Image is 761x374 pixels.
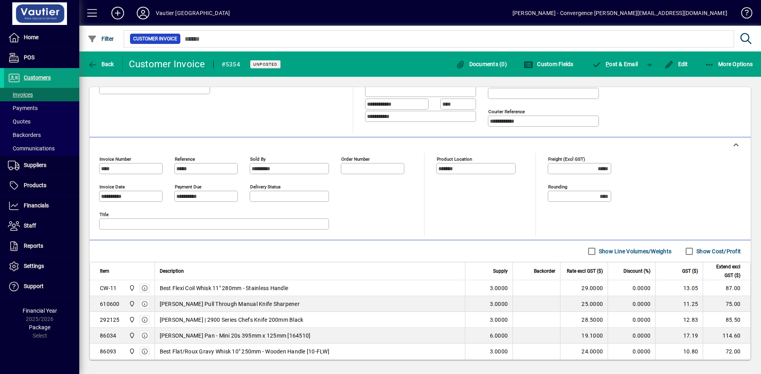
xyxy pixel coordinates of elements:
span: 3.0000 [490,347,508,355]
span: More Options [705,61,753,67]
span: Extend excl GST ($) [708,262,740,280]
button: Documents (0) [453,57,509,71]
mat-label: Order number [341,156,370,162]
div: [PERSON_NAME] - Convergence [PERSON_NAME][EMAIL_ADDRESS][DOMAIN_NAME] [512,7,727,19]
div: 24.0000 [565,347,603,355]
mat-label: Delivery status [250,184,281,190]
app-page-header-button: Back [79,57,123,71]
span: 3.0000 [490,316,508,324]
span: Central [127,347,136,356]
div: 28.5000 [565,316,603,324]
span: Discount (%) [623,267,650,275]
mat-label: Freight (excl GST) [548,156,585,162]
a: Quotes [4,115,79,128]
span: Staff [24,222,36,229]
span: Package [29,324,50,330]
label: Show Line Volumes/Weights [597,247,671,255]
span: P [606,61,609,67]
span: Customer Invoice [133,35,177,43]
td: 75.00 [703,296,750,312]
button: More Options [703,57,755,71]
mat-label: Reference [175,156,195,162]
span: GST ($) [682,267,698,275]
span: Communications [8,145,55,152]
span: Item [100,267,109,275]
a: Backorders [4,128,79,142]
span: Edit [664,61,688,67]
td: 85.50 [703,312,750,328]
span: Filter [88,36,114,42]
mat-label: Invoice date [99,184,125,190]
td: 17.19 [655,328,703,344]
span: Central [127,284,136,292]
button: Add [105,6,130,20]
span: Suppliers [24,162,46,168]
a: Payments [4,101,79,115]
span: ost & Email [592,61,638,67]
span: Best Flexi Coil Whisk 11" 280mm - Stainless Handle [160,284,289,292]
span: 6.0000 [490,332,508,340]
a: Suppliers [4,156,79,175]
span: Best Flat/Roux Gravy Whisk 10" 250mm - Wooden Handle [10-FLW] [160,347,329,355]
span: Supply [493,267,508,275]
td: 72.00 [703,344,750,359]
a: Reports [4,236,79,256]
td: 87.00 [703,280,750,296]
button: Profile [130,6,156,20]
td: 0.0000 [608,312,655,328]
mat-label: Rounding [548,184,567,190]
td: 0.0000 [608,328,655,344]
td: 11.25 [655,296,703,312]
span: [PERSON_NAME] Pan - Mini 20s 395mm x 125mm [164510] [160,332,311,340]
span: Quotes [8,118,31,125]
div: 86034 [100,332,116,340]
a: Settings [4,256,79,276]
div: 19.1000 [565,332,603,340]
a: Knowledge Base [735,2,751,27]
span: Back [88,61,114,67]
a: Communications [4,142,79,155]
td: 0.0000 [608,296,655,312]
td: 12.83 [655,312,703,328]
span: [PERSON_NAME] | 2900 Series Chefs Knife 200mm Black [160,316,304,324]
span: Central [127,315,136,324]
div: 292125 [100,316,120,324]
button: Filter [86,32,116,46]
a: Invoices [4,88,79,101]
span: Settings [24,263,44,269]
a: Products [4,176,79,196]
button: Back [86,57,116,71]
span: POS [24,54,34,61]
mat-label: Invoice number [99,156,131,162]
span: Financials [24,202,49,209]
span: 3.0000 [490,300,508,308]
button: Edit [662,57,690,71]
span: Financial Year [23,308,57,314]
div: 610600 [100,300,120,308]
span: Payments [8,105,38,111]
div: 29.0000 [565,284,603,292]
span: Home [24,34,38,40]
td: 10.80 [655,344,703,359]
a: Staff [4,216,79,236]
span: 3.0000 [490,284,508,292]
a: Support [4,277,79,296]
span: Description [160,267,184,275]
td: 13.05 [655,280,703,296]
a: Financials [4,196,79,216]
button: Post & Email [588,57,642,71]
span: Products [24,182,46,188]
mat-label: Product location [437,156,472,162]
div: #5354 [222,58,240,71]
mat-label: Title [99,212,109,217]
span: Reports [24,243,43,249]
td: 0.0000 [608,344,655,359]
span: Custom Fields [524,61,574,67]
span: [PERSON_NAME] Pull Through Manual Knife Sharpener [160,300,300,308]
div: 25.0000 [565,300,603,308]
a: POS [4,48,79,68]
span: Invoices [8,91,33,98]
span: Customers [24,74,51,81]
mat-label: Courier Reference [488,109,525,114]
span: Central [127,331,136,340]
